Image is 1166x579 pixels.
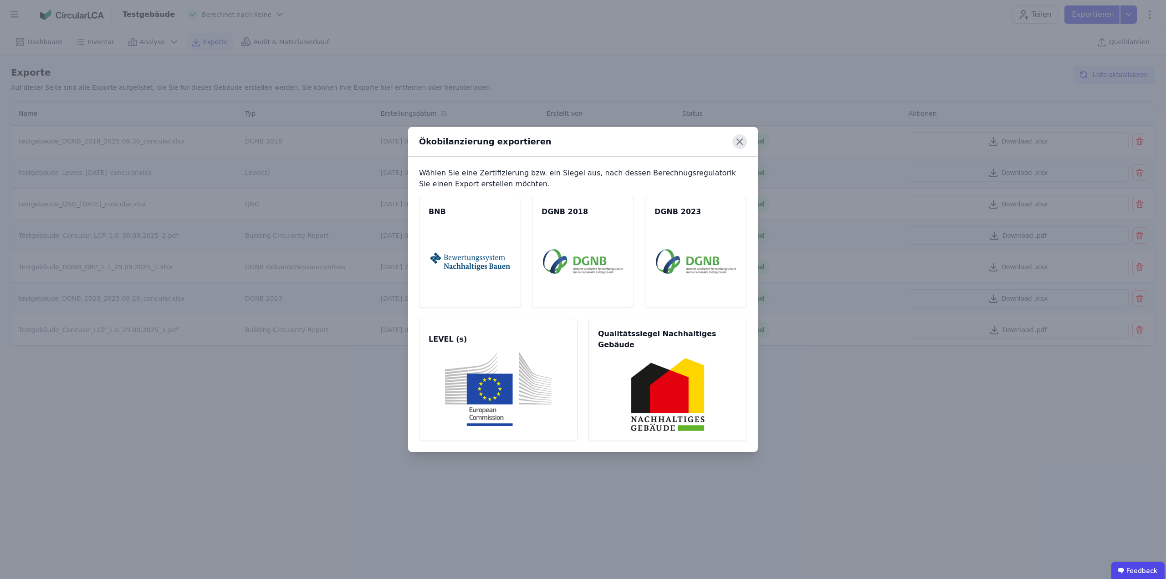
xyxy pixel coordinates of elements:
[419,168,747,190] div: Wählen Sie eine Zertifizierung bzw. ein Siegel aus, nach dessen Berechnugsregulatorik Sie einen E...
[429,206,511,217] span: BNB
[598,328,737,350] span: Qualitätssiegel Nachhaltiges Gebäude
[599,358,736,431] img: qng
[655,206,737,217] span: DGNB 2023
[430,352,567,426] img: levels
[542,206,624,217] span: DGNB 2018
[430,225,510,298] img: bnb
[656,225,736,298] img: dgnb23
[543,225,623,298] img: dgnb18
[419,135,552,148] div: Ökobilanzierung exportieren
[429,334,568,345] span: LEVEL (s)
